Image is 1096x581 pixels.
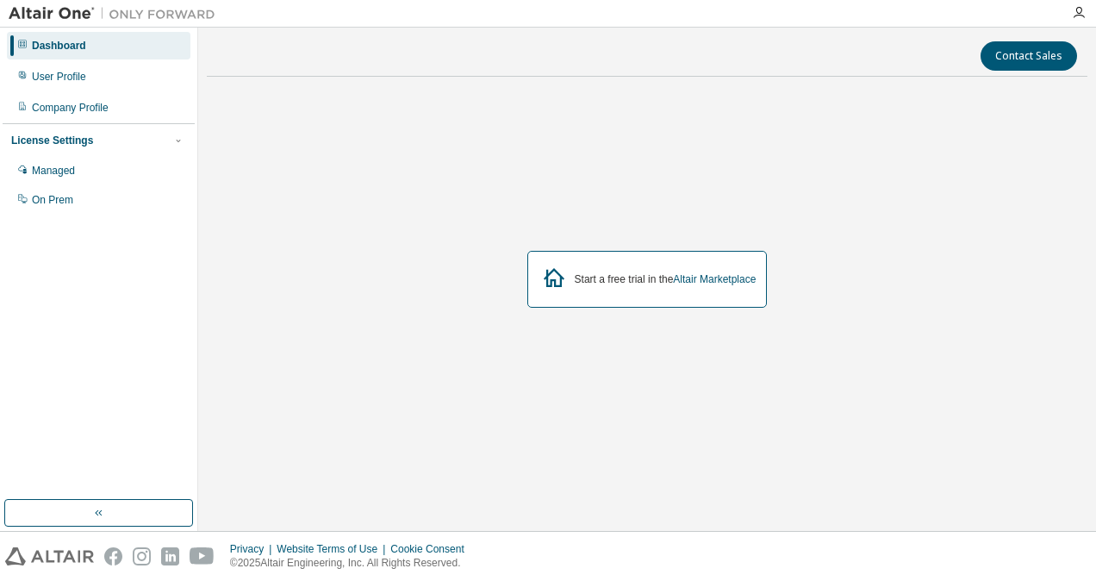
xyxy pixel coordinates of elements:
[390,542,474,556] div: Cookie Consent
[161,547,179,565] img: linkedin.svg
[32,193,73,207] div: On Prem
[277,542,390,556] div: Website Terms of Use
[104,547,122,565] img: facebook.svg
[11,134,93,147] div: License Settings
[5,547,94,565] img: altair_logo.svg
[9,5,224,22] img: Altair One
[190,547,215,565] img: youtube.svg
[133,547,151,565] img: instagram.svg
[32,70,86,84] div: User Profile
[32,101,109,115] div: Company Profile
[575,272,757,286] div: Start a free trial in the
[230,542,277,556] div: Privacy
[673,273,756,285] a: Altair Marketplace
[981,41,1077,71] button: Contact Sales
[32,39,86,53] div: Dashboard
[230,556,475,571] p: © 2025 Altair Engineering, Inc. All Rights Reserved.
[32,164,75,178] div: Managed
